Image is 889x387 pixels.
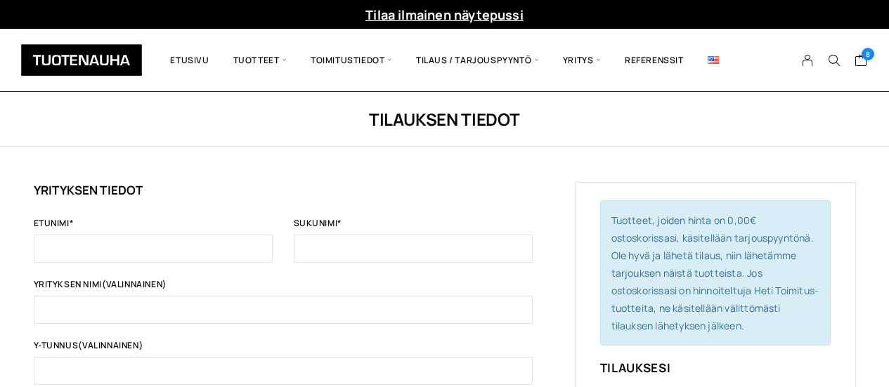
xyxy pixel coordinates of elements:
[34,107,856,131] h1: Tilauksen tiedot
[221,39,299,81] span: Tuotteet
[611,214,819,332] span: Tuotteet, joiden hinta on 0,00€ ostoskorissasi, käsitellään tarjouspyyntönä. Ole hyvä ja lähetä t...
[794,54,822,67] a: My Account
[34,280,533,296] label: Yrityksen nimi
[551,39,613,81] span: Yritys
[34,341,533,357] label: Y-tunnus
[294,219,533,235] label: Sukunimi
[158,39,221,81] a: Etusivu
[21,44,142,76] img: Tuotenauha Oy
[102,278,167,290] span: (valinnainen)
[862,48,874,60] span: 8
[708,56,719,64] img: English
[34,219,273,235] label: Etunimi
[821,54,848,67] button: Search
[299,39,404,81] span: Toimitustiedot
[34,182,533,198] h3: Yrityksen tiedot
[855,53,868,70] a: Cart
[404,39,551,81] span: Tilaus / Tarjouspyyntö
[365,6,524,23] a: Tilaa ilmainen näytepussi
[78,339,143,351] span: (valinnainen)
[613,39,696,81] a: Referenssit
